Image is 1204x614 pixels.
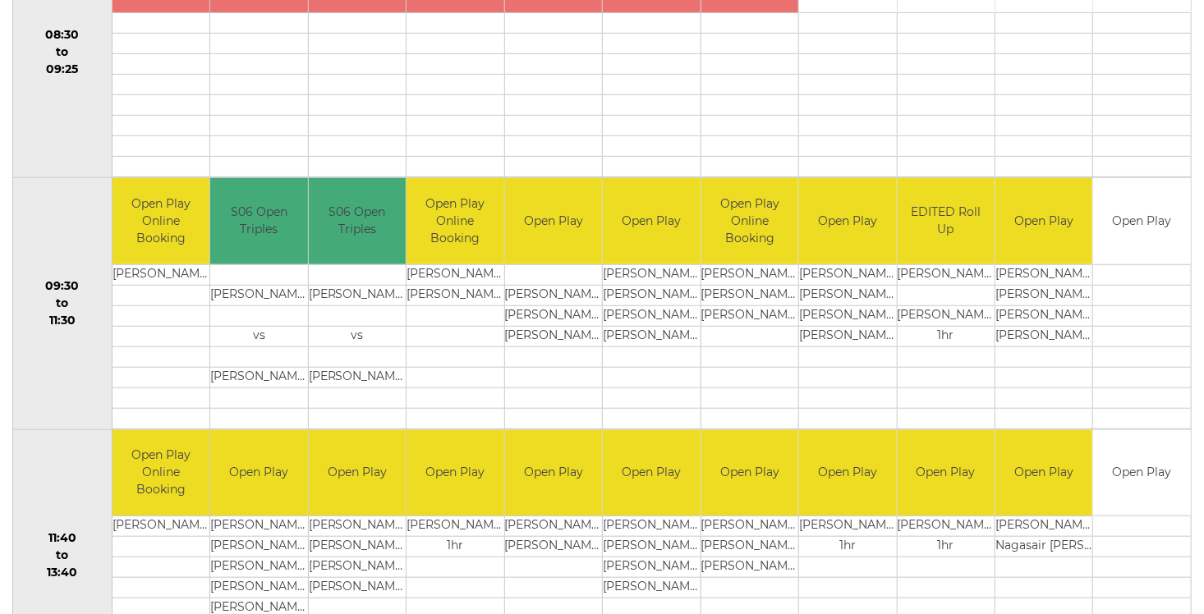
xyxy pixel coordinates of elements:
td: [PERSON_NAME] [210,367,307,387]
td: [PERSON_NAME] [701,516,798,537]
td: 1hr [799,537,896,557]
td: Open Play [407,430,503,516]
td: Open Play [603,178,700,264]
td: [PERSON_NAME] [113,516,209,537]
td: [PERSON_NAME] [113,264,209,285]
td: Open Play [995,430,1092,516]
td: [PERSON_NAME] [603,305,700,326]
td: [PERSON_NAME] [210,537,307,557]
td: [PERSON_NAME] [995,264,1092,285]
td: vs [309,326,406,346]
td: [PERSON_NAME] [799,516,896,537]
td: [PERSON_NAME] [898,305,995,326]
td: Open Play [799,430,896,516]
td: [PERSON_NAME] [407,516,503,537]
td: [PERSON_NAME] [995,326,1092,346]
td: [PERSON_NAME] [701,557,798,578]
td: Open Play Online Booking [113,178,209,264]
td: [PERSON_NAME] [309,516,406,537]
td: 1hr [898,537,995,557]
td: [PERSON_NAME] [210,578,307,598]
td: [PERSON_NAME] [701,264,798,285]
td: [PERSON_NAME] (G) [799,264,896,285]
td: [PERSON_NAME] (G) [799,305,896,326]
td: Nagasair [PERSON_NAME] [995,537,1092,557]
td: S06 Open Triples [210,178,307,264]
td: S06 Open Triples [309,178,406,264]
td: Open Play Online Booking [113,430,209,516]
td: [PERSON_NAME] [407,285,503,305]
td: Open Play [210,430,307,516]
td: [PERSON_NAME] [309,367,406,387]
td: Open Play [701,430,798,516]
td: [PERSON_NAME] [603,326,700,346]
td: 09:30 to 11:30 [13,178,113,430]
td: [PERSON_NAME] [603,578,700,598]
td: Open Play [309,430,406,516]
td: [PERSON_NAME] [603,557,700,578]
td: [PERSON_NAME] [995,305,1092,326]
td: EDITED Roll Up [898,178,995,264]
td: [PERSON_NAME] [309,578,406,598]
td: [PERSON_NAME] [701,285,798,305]
td: Open Play [1093,430,1191,516]
td: vs [210,326,307,346]
td: [PERSON_NAME] [701,537,798,557]
td: [PERSON_NAME] [995,285,1092,305]
td: Open Play [505,178,602,264]
td: 1hr [898,326,995,346]
td: [PERSON_NAME] [505,285,602,305]
td: [PERSON_NAME] [995,516,1092,537]
td: Open Play Online Booking [407,178,503,264]
td: [PERSON_NAME] [603,264,700,285]
td: Open Play [505,430,602,516]
td: Open Play [799,178,896,264]
td: Open Play [898,430,995,516]
td: [PERSON_NAME] [603,516,700,537]
td: [PERSON_NAME] [309,537,406,557]
td: [PERSON_NAME] [505,537,602,557]
td: [PERSON_NAME] [505,305,602,326]
td: [PERSON_NAME] [898,516,995,537]
td: [PERSON_NAME] [505,516,602,537]
td: 1hr [407,537,503,557]
td: [PERSON_NAME] (G) [799,285,896,305]
td: [PERSON_NAME] [603,285,700,305]
td: [PERSON_NAME] [210,285,307,305]
td: [PERSON_NAME] [505,326,602,346]
td: [PERSON_NAME] [407,264,503,285]
td: [PERSON_NAME] [210,516,307,537]
td: [PERSON_NAME] [898,264,995,285]
td: [PERSON_NAME] [603,537,700,557]
td: Open Play [603,430,700,516]
td: Open Play [995,178,1092,264]
td: [PERSON_NAME] [309,557,406,578]
td: Open Play [1093,178,1191,264]
td: [PERSON_NAME] [210,557,307,578]
td: [PERSON_NAME] (G) [799,326,896,346]
td: [PERSON_NAME] [701,305,798,326]
td: Open Play Online Booking [701,178,798,264]
td: [PERSON_NAME] [309,285,406,305]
